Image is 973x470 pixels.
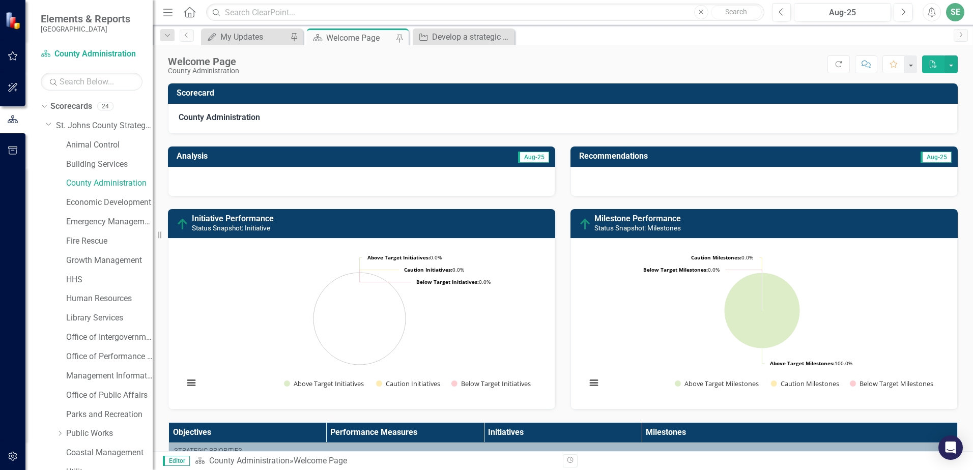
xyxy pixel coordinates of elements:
a: Develop a strategic communications plan inclusive of website development and enhancement [415,31,512,43]
a: Coastal Management [66,447,153,459]
button: Aug-25 [794,3,891,21]
small: Status Snapshot: Milestones [594,224,681,232]
button: Show Above Target Initiatives [284,379,364,388]
div: Welcome Page [294,456,347,465]
div: My Updates [220,31,288,43]
tspan: Below Target Initiatives: [416,278,479,285]
div: Develop a strategic communications plan inclusive of website development and enhancement [432,31,512,43]
small: Status Snapshot: Initiative [192,224,270,232]
img: ClearPoint Strategy [5,12,23,30]
a: Growth Management [66,255,153,267]
a: Scorecards [50,101,92,112]
div: Chart. Highcharts interactive chart. [581,246,947,399]
svg: Interactive chart [179,246,540,399]
text: 100.0% [770,360,852,367]
div: County Administration [168,67,239,75]
a: Office of Intergovernmental Affairs [66,332,153,343]
button: Show Above Target Milestones [675,379,759,388]
div: Chart. Highcharts interactive chart. [179,246,545,399]
svg: Interactive chart [581,246,943,399]
small: [GEOGRAPHIC_DATA] [41,25,130,33]
a: St. Johns County Strategic Plan [56,120,153,132]
text: 0.0% [643,266,720,273]
button: SE [946,3,964,21]
span: Search [725,8,747,16]
div: Open Intercom Messenger [938,435,963,460]
text: 0.0% [367,254,442,261]
text: 0.0% [416,278,491,285]
button: Show Below Target Initiatives [451,379,531,388]
a: Public Works [66,428,153,439]
span: Aug-25 [518,152,549,163]
button: View chart menu, Chart [587,376,601,390]
a: Human Resources [66,293,153,305]
a: Office of Public Affairs [66,390,153,401]
a: Library Services [66,312,153,324]
a: Building Services [66,159,153,170]
button: Show Below Target Milestones [850,379,934,388]
button: View chart menu, Chart [184,376,198,390]
tspan: Below Target Milestones: [643,266,708,273]
tspan: Caution Milestones: [691,254,741,261]
a: Management Information Systems [66,370,153,382]
h3: Scorecard [177,89,953,98]
a: County Administration [66,178,153,189]
a: Fire Rescue [66,236,153,247]
a: Parks and Recreation [66,409,153,421]
img: Above Target [177,218,189,230]
input: Search Below... [41,73,142,91]
div: Aug-25 [797,7,888,19]
h3: Recommendations [579,152,834,161]
a: My Updates [204,31,288,43]
h3: Analysis [177,152,360,161]
img: Above Target [579,218,591,230]
input: Search ClearPoint... [206,4,764,21]
a: County Administration [209,456,290,465]
div: Welcome Page [326,32,393,44]
tspan: Above Target Initiatives: [367,254,430,261]
span: Aug-25 [921,152,952,163]
button: Show Caution Initiatives [376,379,440,388]
text: 0.0% [404,266,464,273]
div: Strategic Priorities [174,446,952,455]
text: 0.0% [691,254,753,261]
a: Economic Development [66,197,153,209]
strong: County Administration [179,112,260,122]
div: » [195,455,555,467]
a: Milestone Performance [594,214,681,223]
div: 24 [97,102,113,111]
span: Elements & Reports [41,13,130,25]
button: Show Caution Milestones [771,379,839,388]
path: Above Target Milestones, 6. [724,273,800,348]
a: HHS [66,274,153,286]
a: County Administration [41,48,142,60]
span: Editor [163,456,190,466]
tspan: Above Target Milestones: [770,360,835,367]
div: Welcome Page [168,56,239,67]
tspan: Caution Initiatives: [404,266,452,273]
a: Initiative Performance [192,214,274,223]
a: Emergency Management [66,216,153,228]
a: Animal Control [66,139,153,151]
a: Office of Performance & Transparency [66,351,153,363]
button: Search [711,5,762,19]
